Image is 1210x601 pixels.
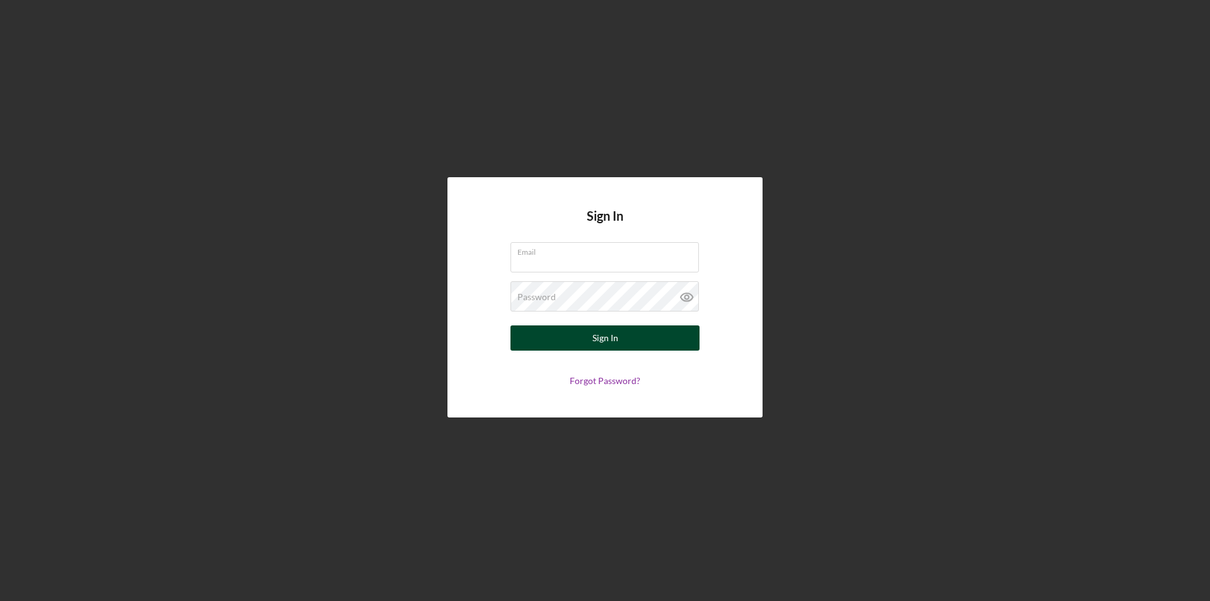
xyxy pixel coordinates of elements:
[592,325,618,351] div: Sign In
[570,375,640,386] a: Forgot Password?
[517,243,699,257] label: Email
[587,209,623,242] h4: Sign In
[517,292,556,302] label: Password
[510,325,700,351] button: Sign In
